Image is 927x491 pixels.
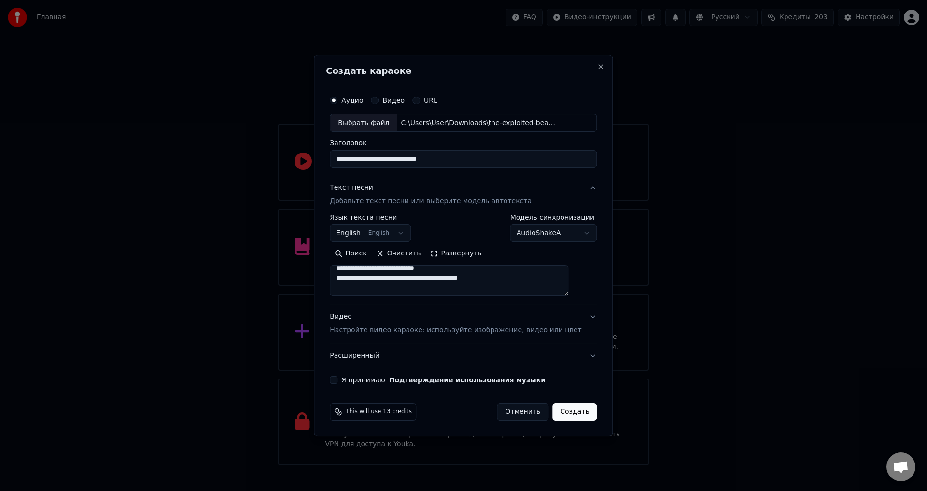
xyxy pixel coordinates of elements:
[341,377,546,383] label: Я принимаю
[330,325,581,335] p: Настройте видео караоке: используйте изображение, видео или цвет
[330,140,597,147] label: Заголовок
[552,403,597,421] button: Создать
[330,312,581,336] div: Видео
[330,197,532,207] p: Добавьте текст песни или выберите модель автотекста
[389,377,546,383] button: Я принимаю
[330,214,411,221] label: Язык текста песни
[510,214,597,221] label: Модель синхронизации
[330,176,597,214] button: Текст песниДобавьте текст песни или выберите модель автотекста
[330,114,397,132] div: Выбрать файл
[330,183,373,193] div: Текст песни
[425,246,486,262] button: Развернуть
[372,246,426,262] button: Очистить
[341,97,363,104] label: Аудио
[382,97,405,104] label: Видео
[330,343,597,368] button: Расширенный
[397,118,561,128] div: C:\Users\User\Downloads\the-exploited-beat-the-bastards.mp3
[330,305,597,343] button: ВидеоНастройте видео караоке: используйте изображение, видео или цвет
[326,67,601,75] h2: Создать караоке
[330,214,597,304] div: Текст песниДобавьте текст песни или выберите модель автотекста
[346,408,412,416] span: This will use 13 credits
[497,403,548,421] button: Отменить
[330,246,371,262] button: Поиск
[424,97,437,104] label: URL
